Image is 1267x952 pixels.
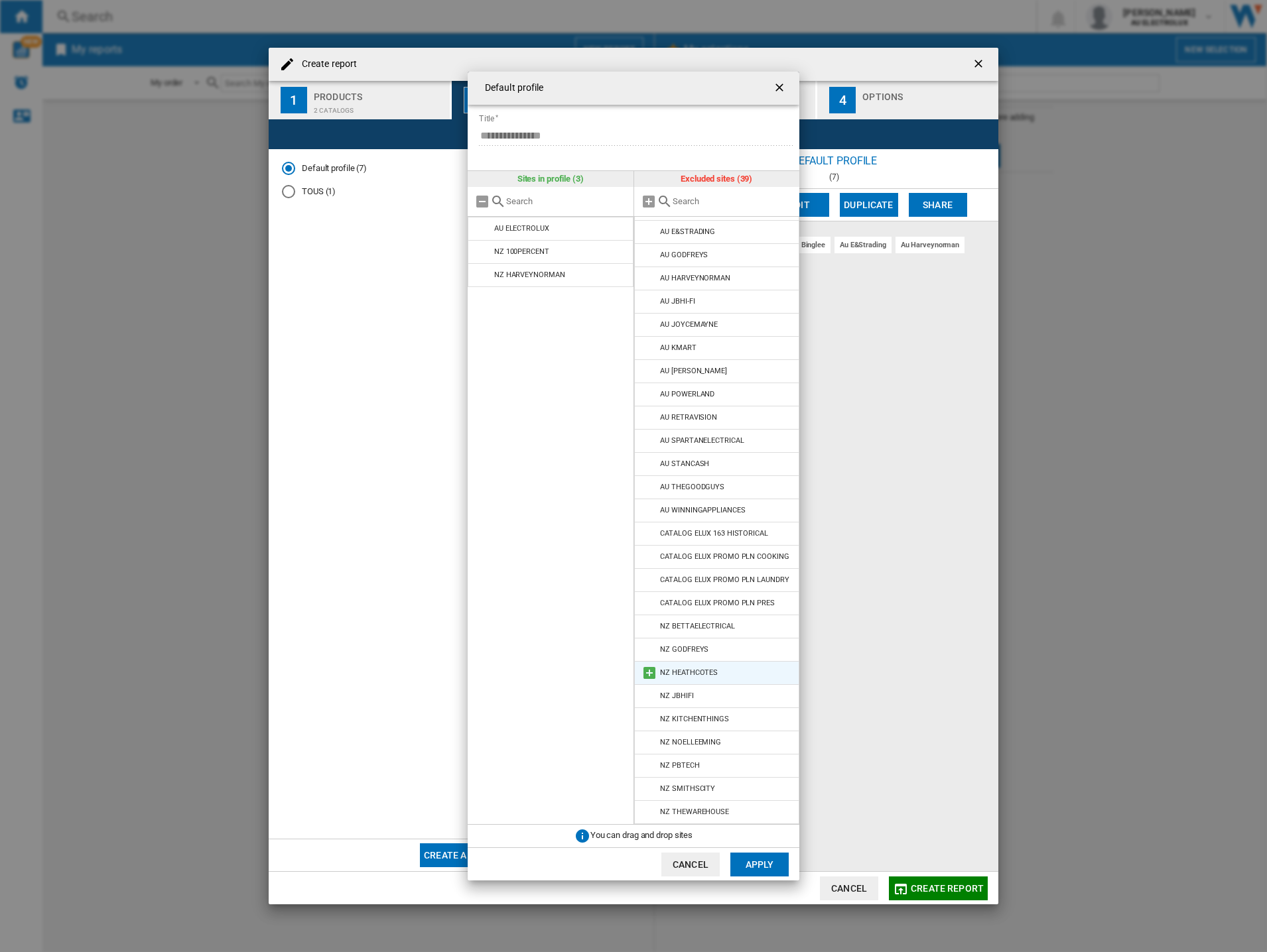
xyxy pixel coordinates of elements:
[660,738,721,746] div: NZ NOELLEEMING
[660,320,718,329] div: AU JOYCEMAYNE
[494,247,549,256] div: NZ 100PERCENT
[474,194,490,209] md-icon: Remove all
[478,82,544,95] h4: Default profile
[661,853,720,876] button: Cancel
[660,274,730,282] div: AU HARVEYNORMAN
[660,297,695,306] div: AU JBHI-FI
[660,691,693,700] div: NZ JBHIFI
[660,483,724,491] div: AU THEGOODGUYS
[660,668,718,677] div: NZ HEATHCOTES
[660,715,728,723] div: NZ KITCHENTHINGS
[634,171,800,187] div: Excluded sites (39)
[641,194,657,209] md-icon: Add all
[660,599,774,607] div: CATALOG ELUX PROMO PLN PRES
[660,552,789,561] div: CATALOG ELUX PROMO PLN COOKING
[660,761,699,770] div: NZ PBTECH
[660,367,726,375] div: AU [PERSON_NAME]
[660,645,708,654] div: NZ GODFREYS
[660,807,729,816] div: NZ THEWAREHOUSE
[730,853,789,876] button: Apply
[660,436,744,445] div: AU SPARTANELECTRICAL
[660,390,714,398] div: AU POWERLAND
[494,224,549,233] div: AU ELECTROLUX
[767,75,794,101] button: getI18NText('BUTTONS.CLOSE_DIALOG')
[506,196,627,206] input: Search
[468,171,633,187] div: Sites in profile (3)
[660,622,734,630] div: NZ BETTAELECTRICAL
[773,81,789,97] ng-md-icon: getI18NText('BUTTONS.CLOSE_DIALOG')
[590,831,693,841] span: You can drag and drop sites
[494,270,565,279] div: NZ HARVEYNORMAN
[660,529,767,538] div: CATALOG ELUX 163 HISTORICAL
[673,196,793,206] input: Search
[660,343,696,352] div: AU KMART
[660,784,715,793] div: NZ SMITHSCITY
[660,251,708,259] div: AU GODFREYS
[660,575,789,584] div: CATALOG ELUX PROMO PLN LAUNDRY
[660,413,717,422] div: AU RETRAVISION
[660,459,709,468] div: AU STANCASH
[660,227,715,236] div: AU E&STRADING
[660,506,745,514] div: AU WINNINGAPPLIANCES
